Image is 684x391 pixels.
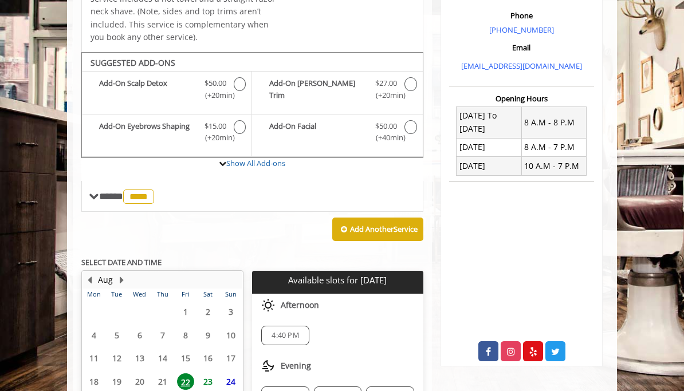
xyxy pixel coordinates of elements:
[374,89,399,101] span: (+20min )
[82,289,105,300] th: Mon
[99,77,197,101] b: Add-On Scalp Detox
[257,275,418,285] p: Available slots for [DATE]
[205,77,226,89] span: $50.00
[81,257,162,267] b: SELECT DATE AND TIME
[85,274,94,286] button: Previous Month
[449,94,594,102] h3: Opening Hours
[226,158,285,168] a: Show All Add-ons
[258,77,416,104] label: Add-On Beard Trim
[269,77,368,101] b: Add-On [PERSON_NAME] Trim
[177,373,194,390] span: 22
[99,120,197,144] b: Add-On Eyebrows Shaping
[105,289,128,300] th: Tue
[457,138,521,156] td: [DATE]
[261,359,275,373] img: evening slots
[350,224,418,234] b: Add Another Service
[203,132,228,144] span: (+20min )
[199,373,217,390] span: 23
[261,298,275,312] img: afternoon slots
[203,89,228,101] span: (+20min )
[205,120,226,132] span: $15.00
[375,120,397,132] span: $50.00
[521,138,586,156] td: 8 A.M - 7 P.M
[521,157,586,175] td: 10 A.M - 7 P.M
[489,25,554,35] a: [PHONE_NUMBER]
[281,301,319,310] span: Afternoon
[258,120,416,147] label: Add-On Facial
[88,120,246,147] label: Add-On Eyebrows Shaping
[461,61,582,71] a: [EMAIL_ADDRESS][DOMAIN_NAME]
[457,106,521,138] td: [DATE] To [DATE]
[219,289,242,300] th: Sun
[452,11,591,19] h3: Phone
[128,289,151,300] th: Wed
[521,106,586,138] td: 8 A.M - 8 P.M
[91,57,175,68] b: SUGGESTED ADD-ONS
[222,373,239,390] span: 24
[374,132,399,144] span: (+40min )
[98,274,113,286] button: Aug
[261,326,309,345] div: 4:40 PM
[269,120,368,144] b: Add-On Facial
[332,218,423,242] button: Add AnotherService
[151,289,174,300] th: Thu
[81,52,423,159] div: Neck Clean Up/Shape Up Add-onS
[174,289,197,300] th: Fri
[196,289,219,300] th: Sat
[375,77,397,89] span: $27.00
[88,77,246,104] label: Add-On Scalp Detox
[457,157,521,175] td: [DATE]
[452,44,591,52] h3: Email
[281,361,311,370] span: Evening
[117,274,126,286] button: Next Month
[272,331,298,340] span: 4:40 PM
